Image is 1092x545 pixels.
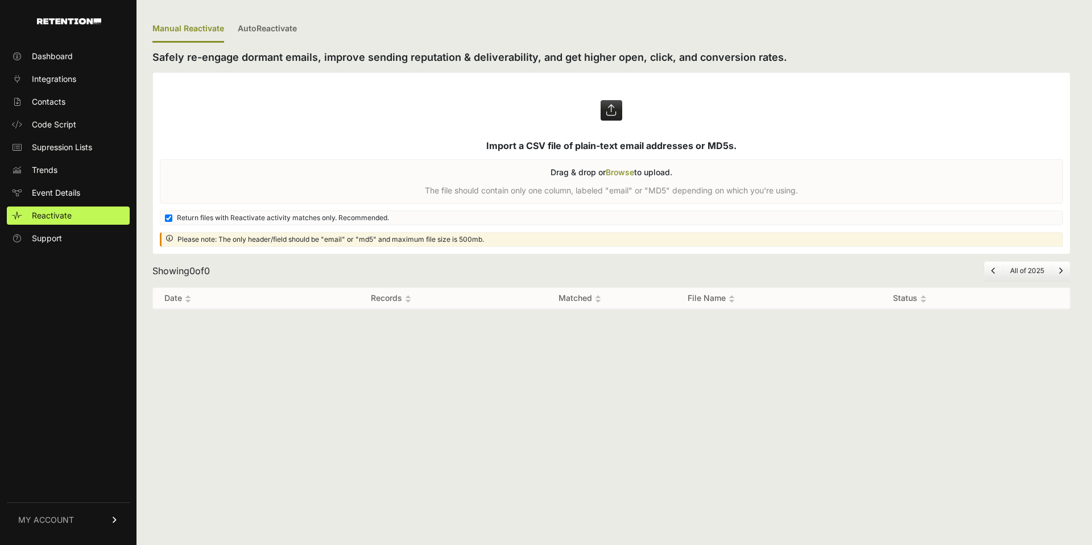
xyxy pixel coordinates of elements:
[7,229,130,247] a: Support
[32,210,72,221] span: Reactivate
[165,214,172,222] input: Return files with Reactivate activity matches only. Recommended.
[984,261,1070,280] nav: Page navigation
[676,288,882,309] th: File Name
[32,119,76,130] span: Code Script
[7,184,130,202] a: Event Details
[18,514,74,526] span: MY ACCOUNT
[185,295,191,303] img: no_sort-eaf950dc5ab64cae54d48a5578032e96f70b2ecb7d747501f34c8f2db400fb66.gif
[189,265,195,276] span: 0
[405,295,411,303] img: no_sort-eaf950dc5ab64cae54d48a5578032e96f70b2ecb7d747501f34c8f2db400fb66.gif
[920,295,926,303] img: no_sort-eaf950dc5ab64cae54d48a5578032e96f70b2ecb7d747501f34c8f2db400fb66.gif
[299,288,484,309] th: Records
[37,18,101,24] img: Retention.com
[1058,266,1063,275] a: Next
[32,73,76,85] span: Integrations
[7,138,130,156] a: Supression Lists
[484,288,676,309] th: Matched
[7,161,130,179] a: Trends
[177,213,389,222] span: Return files with Reactivate activity matches only. Recommended.
[7,47,130,65] a: Dashboard
[32,142,92,153] span: Supression Lists
[153,288,299,309] th: Date
[152,16,224,43] div: Manual Reactivate
[882,288,1047,309] th: Status
[32,187,80,199] span: Event Details
[32,96,65,108] span: Contacts
[238,16,297,43] a: AutoReactivate
[7,93,130,111] a: Contacts
[7,70,130,88] a: Integrations
[729,295,735,303] img: no_sort-eaf950dc5ab64cae54d48a5578032e96f70b2ecb7d747501f34c8f2db400fb66.gif
[7,207,130,225] a: Reactivate
[32,164,57,176] span: Trends
[7,502,130,537] a: MY ACCOUNT
[204,265,210,276] span: 0
[32,51,73,62] span: Dashboard
[595,295,601,303] img: no_sort-eaf950dc5ab64cae54d48a5578032e96f70b2ecb7d747501f34c8f2db400fb66.gif
[32,233,62,244] span: Support
[1003,266,1051,275] li: All of 2025
[991,266,996,275] a: Previous
[7,115,130,134] a: Code Script
[152,49,1070,65] h2: Safely re-engage dormant emails, improve sending reputation & deliverability, and get higher open...
[152,264,210,278] div: Showing of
